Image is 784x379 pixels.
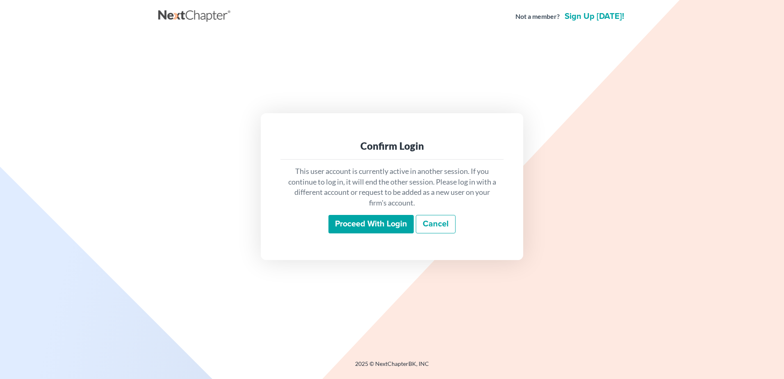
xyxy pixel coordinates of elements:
[515,12,560,21] strong: Not a member?
[287,166,497,208] p: This user account is currently active in another session. If you continue to log in, it will end ...
[563,12,626,21] a: Sign up [DATE]!
[416,215,456,234] a: Cancel
[158,360,626,374] div: 2025 © NextChapterBK, INC
[287,139,497,153] div: Confirm Login
[328,215,414,234] input: Proceed with login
